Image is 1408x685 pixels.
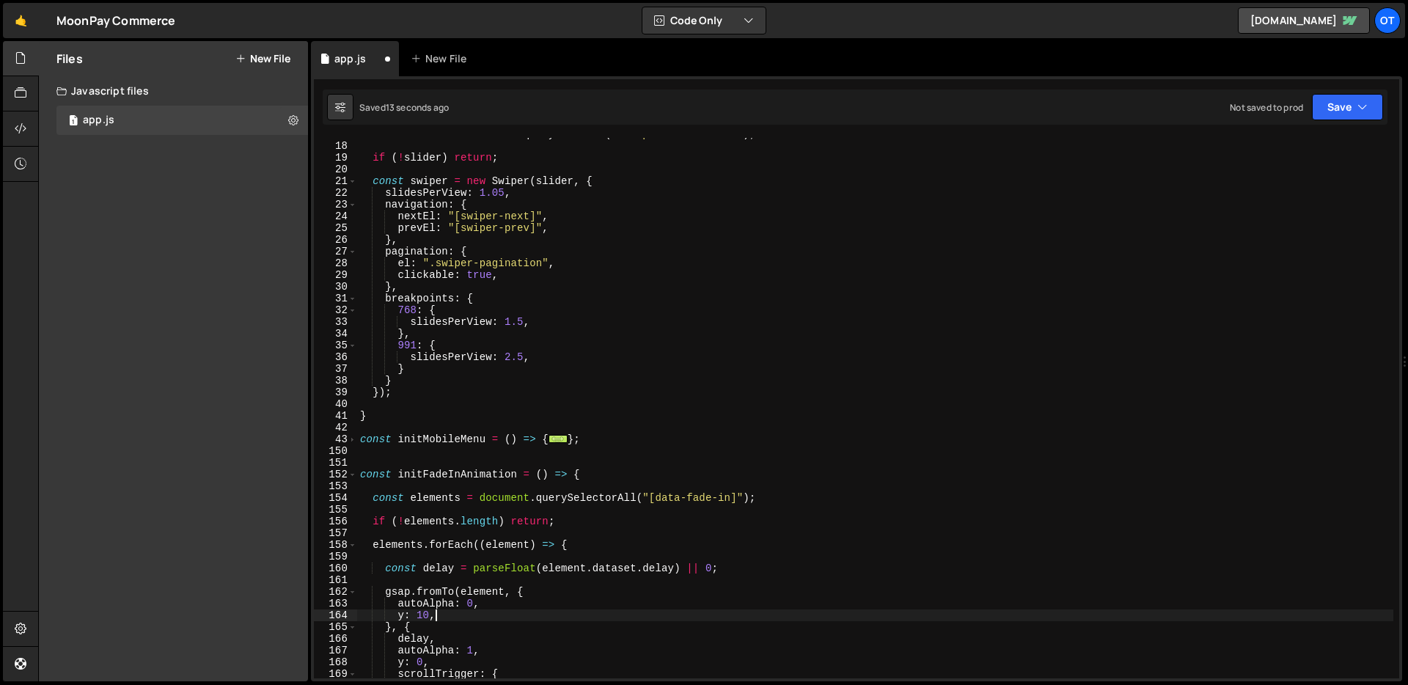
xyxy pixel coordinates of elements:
div: 22 [314,187,357,199]
div: 155 [314,504,357,516]
div: Javascript files [39,76,308,106]
div: 163 [314,598,357,609]
div: 40 [314,398,357,410]
div: Saved [359,101,449,114]
div: 18 [314,140,357,152]
div: 23 [314,199,357,210]
div: 31 [314,293,357,304]
div: 26 [314,234,357,246]
span: 1 [69,116,78,128]
a: [DOMAIN_NAME] [1238,7,1370,34]
div: 158 [314,539,357,551]
div: app.js [83,114,114,127]
div: 153 [314,480,357,492]
div: 167 [314,645,357,656]
div: Not saved to prod [1230,101,1303,114]
button: Save [1312,94,1383,120]
div: 150 [314,445,357,457]
div: 164 [314,609,357,621]
div: 159 [314,551,357,563]
div: 41 [314,410,357,422]
h2: Files [56,51,83,67]
div: 39 [314,387,357,398]
button: New File [235,53,290,65]
div: 152 [314,469,357,480]
div: 151 [314,457,357,469]
div: 13 seconds ago [386,101,449,114]
div: 168 [314,656,357,668]
div: 42 [314,422,357,433]
div: 156 [314,516,357,527]
div: 19 [314,152,357,164]
div: 24 [314,210,357,222]
div: 160 [314,563,357,574]
div: 34 [314,328,357,340]
div: 27 [314,246,357,257]
div: app.js [334,51,366,66]
div: 165 [314,621,357,633]
div: 20 [314,164,357,175]
div: 25 [314,222,357,234]
div: 154 [314,492,357,504]
div: 21 [314,175,357,187]
div: 35 [314,340,357,351]
div: 157 [314,527,357,539]
div: 38 [314,375,357,387]
span: ... [549,435,568,443]
div: 162 [314,586,357,598]
div: 169 [314,668,357,680]
div: 33 [314,316,357,328]
a: Ot [1374,7,1401,34]
div: 161 [314,574,357,586]
div: 29 [314,269,357,281]
div: 43 [314,433,357,445]
div: 32 [314,304,357,316]
div: 17336/48143.js [56,106,308,135]
div: 36 [314,351,357,363]
div: New File [411,51,472,66]
div: 37 [314,363,357,375]
div: 28 [314,257,357,269]
div: 30 [314,281,357,293]
a: 🤙 [3,3,39,38]
div: 166 [314,633,357,645]
div: MoonPay Commerce [56,12,176,29]
button: Code Only [642,7,766,34]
